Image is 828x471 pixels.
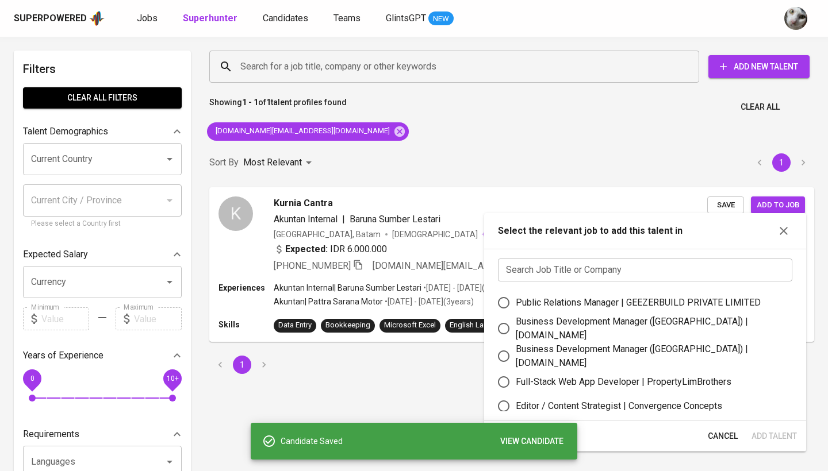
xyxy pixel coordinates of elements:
[516,375,731,389] div: Full-Stack Web App Developer | PropertyLimBrothers
[718,60,800,74] span: Add New Talent
[516,296,761,310] div: Public Relations Manager | GEEZERBUILD PRIVATE LIMITED
[421,282,508,294] p: • [DATE] - [DATE] ( 1 year )
[183,13,237,24] b: Superhunter
[209,187,814,342] a: KKurnia CantraAkuntan Internal|Baruna Sumber Lestari[GEOGRAPHIC_DATA], Batam[DEMOGRAPHIC_DATA] No...
[384,320,436,331] div: Microsoft Excel
[736,96,784,118] button: Clear All
[23,120,182,143] div: Talent Demographics
[274,229,381,240] div: [GEOGRAPHIC_DATA], Batam
[209,356,275,374] nav: pagination navigation
[162,151,178,167] button: Open
[516,399,722,413] div: Editor / Content Strategist | Convergence Concepts
[373,260,592,271] span: [DOMAIN_NAME][EMAIL_ADDRESS][DOMAIN_NAME]
[450,320,509,331] div: English Language
[784,7,807,30] img: tharisa.rizky@glints.com
[134,307,182,330] input: Value
[162,454,178,470] button: Open
[23,243,182,266] div: Expected Salary
[89,10,105,27] img: app logo
[333,13,361,24] span: Teams
[516,315,783,342] div: Business Development Manager ([GEOGRAPHIC_DATA]) | [DOMAIN_NAME]
[751,196,805,214] button: Add to job
[713,199,738,212] span: Save
[386,11,454,26] a: GlintsGPT NEW
[23,344,182,367] div: Years of Experience
[707,196,744,214] button: Save
[263,11,310,26] a: Candidates
[428,13,454,25] span: NEW
[218,319,274,330] p: Skills
[274,242,387,256] div: IDR 6.000.000
[23,60,182,78] h6: Filters
[243,152,316,173] div: Most Relevant
[274,214,338,225] span: Akuntan Internal
[23,427,79,441] p: Requirements
[41,307,89,330] input: Value
[242,98,258,107] b: 1 - 1
[749,153,814,172] nav: pagination navigation
[772,153,791,172] button: page 1
[703,426,742,447] button: Cancel
[209,96,347,118] p: Showing of talent profiles found
[32,91,172,105] span: Clear All filters
[285,242,328,256] b: Expected:
[23,125,108,138] p: Talent Demographics
[325,320,370,331] div: Bookkeeping
[218,196,253,231] div: K
[274,296,383,307] p: Akuntan | Pattra Sarana Motor
[274,282,421,294] p: Akuntan Internal | Baruna Sumber Lestari
[233,356,251,374] button: page 1
[274,196,333,210] span: Kurnia Cantra
[14,10,105,27] a: Superpoweredapp logo
[278,320,312,331] div: Data Entry
[162,274,178,290] button: Open
[137,13,158,24] span: Jobs
[218,282,274,294] p: Experiences
[708,55,810,78] button: Add New Talent
[263,13,308,24] span: Candidates
[23,423,182,446] div: Requirements
[281,431,568,452] div: Candidate Saved
[496,431,568,452] button: VIEW CANDIDATE
[274,260,351,271] span: [PHONE_NUMBER]
[266,98,271,107] b: 1
[166,375,178,383] span: 10+
[383,296,474,307] p: • [DATE] - [DATE] ( 3 years )
[498,224,683,238] p: Select the relevant job to add this talent in
[23,349,103,362] p: Years of Experience
[207,122,409,141] div: [DOMAIN_NAME][EMAIL_ADDRESS][DOMAIN_NAME]
[137,11,160,26] a: Jobs
[30,375,34,383] span: 0
[14,12,87,25] div: Superpowered
[708,429,738,443] span: Cancel
[350,214,440,225] span: Baruna Sumber Lestari
[209,156,239,169] p: Sort By
[516,342,783,370] div: Business Development Manager ([GEOGRAPHIC_DATA]) | [DOMAIN_NAME]
[183,11,240,26] a: Superhunter
[741,100,780,114] span: Clear All
[243,156,302,169] p: Most Relevant
[757,199,799,212] span: Add to job
[333,11,363,26] a: Teams
[207,126,397,137] span: [DOMAIN_NAME][EMAIL_ADDRESS][DOMAIN_NAME]
[342,213,345,226] span: |
[500,434,563,449] span: VIEW CANDIDATE
[392,229,480,240] span: [DEMOGRAPHIC_DATA]
[386,13,426,24] span: GlintsGPT
[23,248,88,261] p: Expected Salary
[23,87,182,109] button: Clear All filters
[31,218,174,230] p: Please select a Country first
